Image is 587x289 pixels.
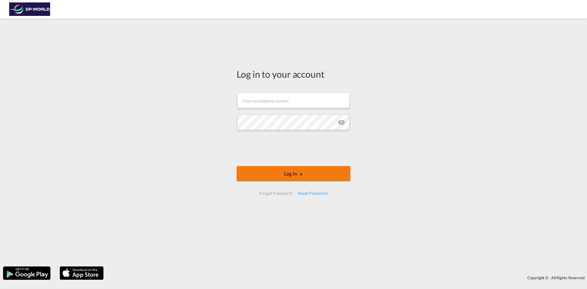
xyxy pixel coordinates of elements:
[237,68,350,80] div: Log in to your account
[257,188,295,199] div: Forgot Password?
[338,119,345,126] md-icon: icon-eye-off
[247,136,340,160] iframe: reCAPTCHA
[107,272,587,283] div: Copyright © . All Rights Reserved
[237,166,350,181] button: LOGIN
[59,266,104,280] img: apple.png
[9,2,50,16] img: c08ca190194411f088ed0f3ba295208c.png
[296,188,330,199] div: Reset Password
[237,93,349,108] input: Enter email/phone number
[2,266,51,280] img: google.png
